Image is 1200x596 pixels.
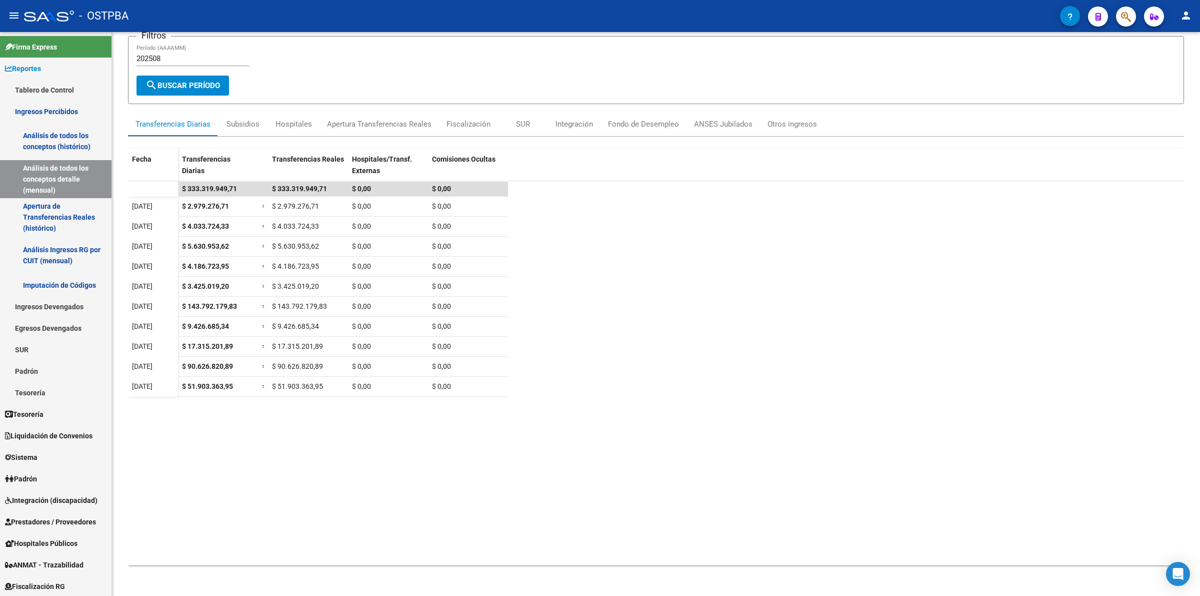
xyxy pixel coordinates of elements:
span: $ 0,00 [432,282,451,290]
span: = [262,362,266,370]
span: Fecha [132,155,151,163]
span: Liquidación de Convenios [5,430,92,441]
span: = [262,242,266,250]
span: $ 51.903.363,95 [272,382,323,390]
span: Sistema [5,452,37,463]
span: $ 0,00 [432,362,451,370]
div: Open Intercom Messenger [1166,562,1190,586]
h3: Filtros [136,29,171,43]
span: Buscar Período [145,81,220,90]
span: = [262,302,266,310]
div: Fondo de Desempleo [608,119,679,130]
div: Fiscalización [446,119,490,130]
span: $ 0,00 [352,282,371,290]
span: Hospitales Públicos [5,538,77,549]
mat-icon: person [1180,10,1192,22]
span: $ 0,00 [432,342,451,350]
datatable-header-cell: Hospitales/Transf. Externas [348,149,428,191]
span: Fiscalización RG [5,581,65,592]
span: = [262,322,266,330]
span: $ 0,00 [352,202,371,210]
span: $ 5.630.953,62 [182,242,229,250]
span: $ 2.979.276,71 [272,202,319,210]
span: = [262,202,266,210]
span: Hospitales/Transf. Externas [352,155,412,175]
div: SUR [516,119,530,130]
span: $ 3.425.019,20 [272,282,319,290]
div: Integración [555,119,593,130]
span: $ 0,00 [352,302,371,310]
span: [DATE] [132,342,152,350]
span: $ 4.033.724,33 [272,222,319,230]
span: $ 9.426.685,34 [182,322,229,330]
span: [DATE] [132,322,152,330]
span: = [262,262,266,270]
datatable-header-cell: Comisiones Ocultas [428,149,508,191]
span: $ 0,00 [432,302,451,310]
div: Hospitales [275,119,312,130]
span: $ 0,00 [432,322,451,330]
span: [DATE] [132,242,152,250]
span: $ 90.626.820,89 [182,362,233,370]
span: Firma Express [5,42,57,53]
span: $ 0,00 [432,185,451,193]
div: Otros ingresos [767,119,817,130]
span: $ 143.792.179,83 [272,302,327,310]
span: $ 90.626.820,89 [272,362,323,370]
span: $ 0,00 [352,362,371,370]
div: Subsidios [226,119,259,130]
span: $ 0,00 [352,342,371,350]
span: [DATE] [132,202,152,210]
span: $ 0,00 [432,202,451,210]
span: Integración (discapacidad) [5,495,97,506]
span: = [262,342,266,350]
span: $ 4.033.724,33 [182,222,229,230]
span: Comisiones Ocultas [432,155,495,163]
span: $ 0,00 [432,222,451,230]
span: [DATE] [132,222,152,230]
span: $ 51.903.363,95 [182,382,233,390]
div: Transferencias Diarias [135,119,210,130]
span: = [262,382,266,390]
button: Buscar Período [136,76,229,96]
span: $ 4.186.723,95 [272,262,319,270]
span: $ 333.319.949,71 [272,185,327,193]
span: $ 0,00 [352,322,371,330]
span: $ 4.186.723,95 [182,262,229,270]
span: $ 0,00 [352,382,371,390]
span: = [262,222,266,230]
datatable-header-cell: Transferencias Reales [268,149,348,191]
span: $ 17.315.201,89 [272,342,323,350]
span: [DATE] [132,282,152,290]
datatable-header-cell: Fecha [128,149,178,191]
span: $ 2.979.276,71 [182,202,229,210]
mat-icon: search [145,79,157,91]
span: [DATE] [132,362,152,370]
span: $ 0,00 [432,262,451,270]
span: $ 0,00 [432,382,451,390]
span: $ 0,00 [352,185,371,193]
datatable-header-cell: Transferencias Diarias [178,149,258,191]
span: ANMAT - Trazabilidad [5,559,83,570]
span: [DATE] [132,302,152,310]
mat-icon: menu [8,10,20,22]
span: $ 143.792.179,83 [182,302,237,310]
span: Padrón [5,473,37,484]
span: Tesorería [5,409,43,420]
span: = [262,282,266,290]
span: $ 3.425.019,20 [182,282,229,290]
span: $ 0,00 [432,242,451,250]
span: Reportes [5,63,41,74]
span: $ 333.319.949,71 [182,185,237,193]
span: - OSTPBA [79,5,128,27]
span: Transferencias Diarias [182,155,230,175]
span: $ 9.426.685,34 [272,322,319,330]
div: ANSES Jubilados [694,119,752,130]
span: [DATE] [132,262,152,270]
span: Prestadores / Proveedores [5,516,96,527]
span: $ 0,00 [352,222,371,230]
span: $ 0,00 [352,242,371,250]
span: $ 5.630.953,62 [272,242,319,250]
span: [DATE] [132,382,152,390]
div: Apertura Transferencias Reales [327,119,431,130]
